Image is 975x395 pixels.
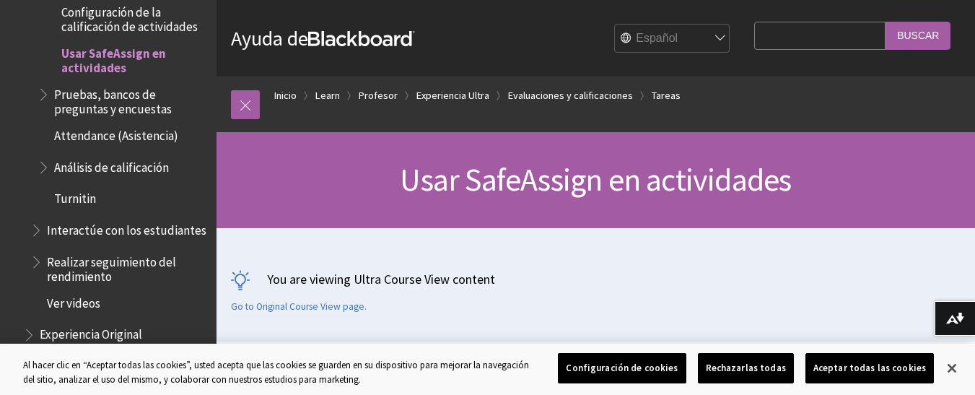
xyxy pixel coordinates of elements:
[54,123,178,143] span: Attendance (Asistencia)
[231,25,415,51] a: Ayuda deBlackboard
[416,87,489,105] a: Experiencia Ultra
[47,250,206,284] span: Realizar seguimiento del rendimiento
[54,187,96,207] span: Turnitin
[231,270,961,288] p: You are viewing Ultra Course View content
[23,358,536,386] div: Al hacer clic en “Aceptar todas las cookies”, usted acepta que las cookies se guarden en su dispo...
[400,160,791,199] span: Usar SafeAssign en actividades
[308,31,415,46] strong: Blackboard
[274,87,297,105] a: Inicio
[558,353,686,383] button: Configuración de cookies
[886,22,950,50] input: Buscar
[47,291,100,311] span: Ver videos
[54,82,206,116] span: Pruebas, bancos de preguntas y encuestas
[231,300,367,313] a: Go to Original Course View page.
[40,323,142,342] span: Experiencia Original
[47,218,206,238] span: Interactúe con los estudiantes
[936,352,968,384] button: Cerrar
[359,87,398,105] a: Profesor
[61,41,206,75] span: Usar SafeAssign en actividades
[698,353,794,383] button: Rechazarlas todas
[615,25,730,53] select: Site Language Selector
[508,87,633,105] a: Evaluaciones y calificaciones
[805,353,934,383] button: Aceptar todas las cookies
[315,87,340,105] a: Learn
[54,155,169,175] span: Análisis de calificación
[652,87,681,105] a: Tareas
